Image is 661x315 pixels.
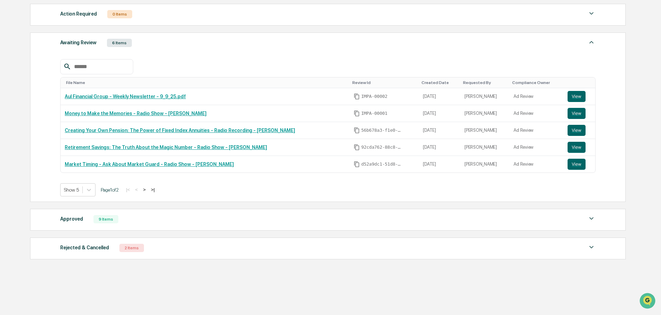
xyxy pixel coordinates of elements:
div: Toggle SortBy [463,80,507,85]
span: Copy Id [354,144,360,150]
div: Awaiting Review [60,38,97,47]
div: Rejected & Cancelled [60,243,109,252]
td: Ad Review [509,105,563,122]
a: 🗄️Attestations [47,84,89,97]
a: 🔎Data Lookup [4,98,46,110]
div: 9 Items [93,215,118,223]
img: 1746055101610-c473b297-6a78-478c-a979-82029cc54cd1 [7,53,19,65]
div: Start new chat [24,53,114,60]
td: [DATE] [419,88,460,105]
span: Page 1 of 2 [101,187,119,193]
span: 92cda762-88c8-4765-9d57-1e5705903939 [361,145,403,150]
div: 🖐️ [7,88,12,93]
a: View [568,159,591,170]
span: Copy Id [354,161,360,167]
td: [PERSON_NAME] [460,139,509,156]
td: [DATE] [419,139,460,156]
p: How can we help? [7,15,126,26]
img: caret [587,38,596,46]
span: d52a9dc1-51d8-405a-b1a7-c24cfe6bbbb2 [361,161,403,167]
span: Pylon [69,117,84,122]
td: Ad Review [509,88,563,105]
button: View [568,108,586,119]
span: Copy Id [354,127,360,133]
button: Start new chat [118,55,126,63]
span: IMPA-00001 [361,111,388,116]
img: caret [587,214,596,223]
td: [PERSON_NAME] [460,122,509,139]
td: [DATE] [419,122,460,139]
button: View [568,159,586,170]
div: Toggle SortBy [422,80,458,85]
td: Ad Review [509,156,563,173]
div: 2 Items [119,244,144,252]
a: View [568,91,591,102]
td: [PERSON_NAME] [460,88,509,105]
div: Action Required [60,9,97,18]
button: View [568,142,586,153]
div: Toggle SortBy [569,80,592,85]
a: View [568,108,591,119]
td: [PERSON_NAME] [460,105,509,122]
a: View [568,142,591,153]
span: Preclearance [14,87,45,94]
button: > [141,187,148,193]
div: 🔎 [7,101,12,106]
a: Market Timing - Ask About Market Guard - Radio Show - [PERSON_NAME] [65,161,234,167]
td: Ad Review [509,122,563,139]
a: 🖐️Preclearance [4,84,47,97]
a: Money to Make the Memories - Radio Show - [PERSON_NAME] [65,111,207,116]
a: View [568,125,591,136]
span: 56b678a3-f1e0-4374-8cfb-36862cc478e0 [361,128,403,133]
div: 6 Items [107,39,132,47]
span: Copy Id [354,93,360,100]
button: View [568,125,586,136]
span: IMPA-00002 [361,94,388,99]
div: Approved [60,214,83,223]
div: Toggle SortBy [352,80,416,85]
span: Attestations [57,87,86,94]
td: [DATE] [419,105,460,122]
div: 🗄️ [50,88,56,93]
img: caret [587,9,596,18]
button: View [568,91,586,102]
td: [PERSON_NAME] [460,156,509,173]
a: Retirement Savings: The Truth About the Magic Number - Radio Show - [PERSON_NAME] [65,145,267,150]
div: Toggle SortBy [66,80,346,85]
td: Ad Review [509,139,563,156]
span: Copy Id [354,110,360,117]
button: < [133,187,140,193]
div: 0 Items [107,10,132,18]
button: |< [124,187,132,193]
img: caret [587,243,596,251]
div: We're available if you need us! [24,60,88,65]
a: Creating Your Own Pension: The Power of Fixed Index Annuities - Radio Recording - [PERSON_NAME] [65,128,295,133]
iframe: Open customer support [639,292,658,311]
a: Aul Financial Group - Weekly Newsletter - 9_9_25.pdf [65,94,186,99]
td: [DATE] [419,156,460,173]
a: Powered byPylon [49,117,84,122]
div: Toggle SortBy [512,80,561,85]
span: Data Lookup [14,100,44,107]
button: >| [149,187,157,193]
